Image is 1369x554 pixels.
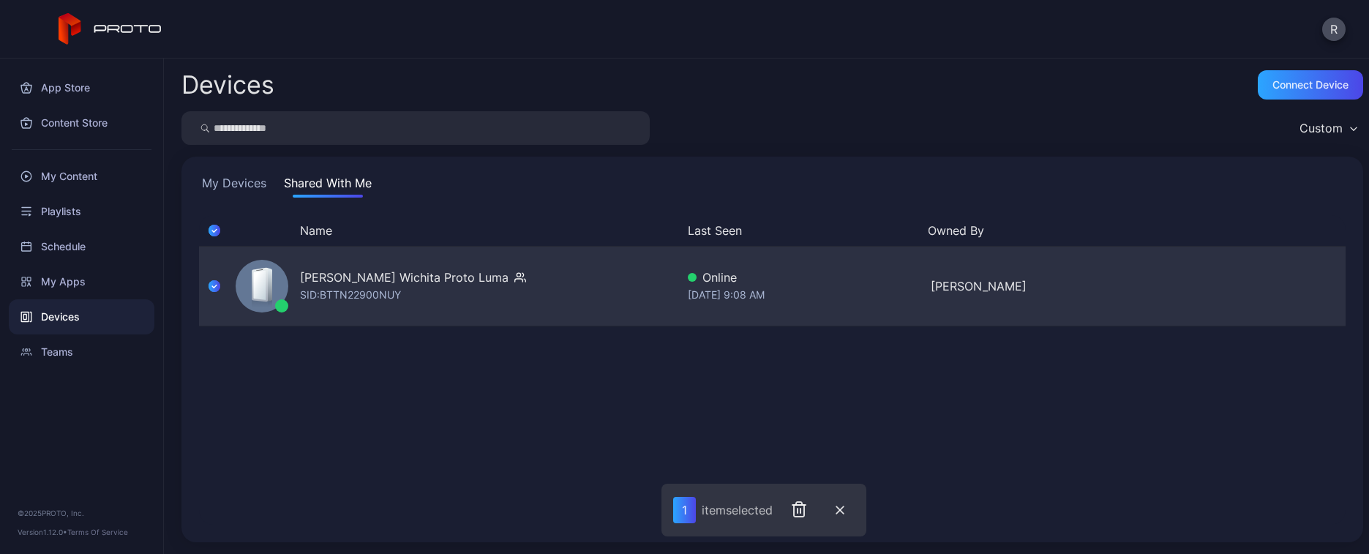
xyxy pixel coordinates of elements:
[9,70,154,105] a: App Store
[688,286,919,304] div: [DATE] 9:08 AM
[300,222,332,239] button: Name
[281,174,375,198] button: Shared With Me
[1258,70,1363,100] button: Connect device
[688,222,916,239] button: Last Seen
[9,194,154,229] a: Playlists
[1292,111,1363,145] button: Custom
[9,105,154,141] a: Content Store
[67,528,128,536] a: Terms Of Service
[18,528,67,536] span: Version 1.12.0 •
[1322,18,1346,41] button: R
[199,174,269,198] button: My Devices
[1316,222,1346,239] div: Options
[300,286,401,304] div: SID: BTTN22900NUY
[9,229,154,264] a: Schedule
[1299,121,1343,135] div: Custom
[9,299,154,334] a: Devices
[1167,222,1299,239] div: Update Device
[181,72,274,98] h2: Devices
[702,503,773,517] div: item selected
[928,222,1156,239] button: Owned By
[9,264,154,299] a: My Apps
[931,277,1162,295] div: [PERSON_NAME]
[300,269,509,286] div: [PERSON_NAME] Wichita Proto Luma
[1272,79,1349,91] div: Connect device
[18,507,146,519] div: © 2025 PROTO, Inc.
[673,497,696,523] div: 1
[9,334,154,370] a: Teams
[688,269,919,286] div: Online
[9,159,154,194] a: My Content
